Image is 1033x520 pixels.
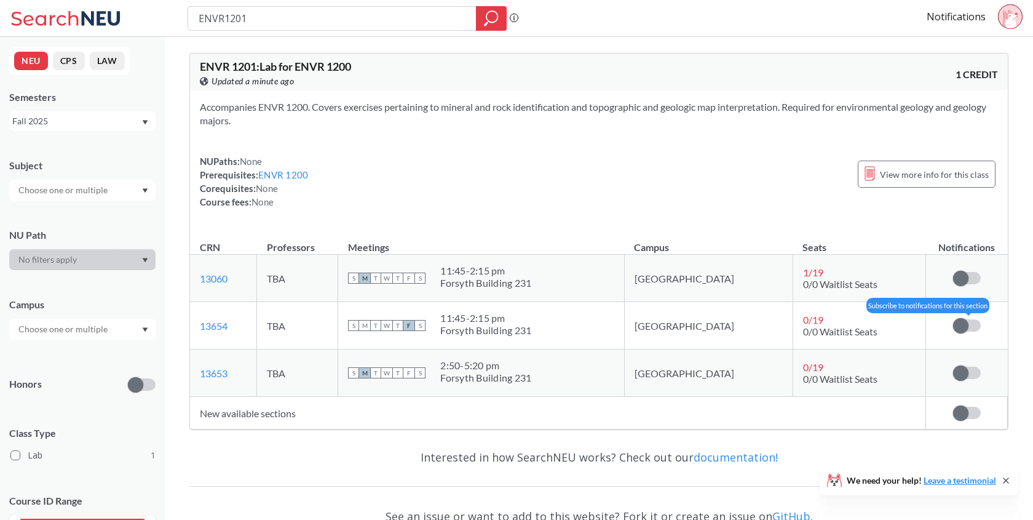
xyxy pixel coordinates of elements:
label: Lab [10,447,156,463]
div: Semesters [9,90,156,104]
a: Leave a testimonial [924,475,996,486]
a: 13060 [200,273,228,284]
span: 1 [151,449,156,462]
span: 0 / 19 [803,314,823,326]
p: Honors [9,377,42,391]
a: 13653 [200,367,228,379]
svg: Dropdown arrow [142,120,148,125]
span: 0/0 Waitlist Seats [803,373,877,385]
a: ENVR 1200 [258,169,308,180]
div: Dropdown arrow [9,249,156,270]
th: Notifications [926,228,1008,255]
svg: Dropdown arrow [142,188,148,193]
svg: Dropdown arrow [142,258,148,263]
th: Campus [624,228,793,255]
span: T [392,273,403,284]
span: S [348,273,359,284]
td: TBA [257,350,338,397]
button: CPS [53,52,85,70]
td: TBA [257,302,338,350]
div: Fall 2025Dropdown arrow [9,111,156,131]
div: Interested in how SearchNEU works? Check out our [189,439,1008,475]
button: LAW [90,52,125,70]
span: S [414,273,425,284]
th: Seats [793,228,925,255]
svg: magnifying glass [484,10,499,27]
span: F [403,367,414,378]
td: New available sections [190,397,926,430]
td: [GEOGRAPHIC_DATA] [624,255,793,302]
span: Class Type [9,426,156,440]
span: 0 / 19 [803,361,823,373]
span: T [370,320,381,331]
section: Accompanies ENVR 1200. Covers exercises pertaining to mineral and rock identification and topogra... [200,100,998,127]
span: T [370,367,381,378]
span: 0/0 Waitlist Seats [803,326,877,337]
div: Dropdown arrow [9,319,156,340]
div: CRN [200,241,220,254]
svg: Dropdown arrow [142,327,148,332]
span: We need your help! [847,476,996,485]
button: NEU [14,52,48,70]
span: S [348,367,359,378]
div: Forsyth Building 231 [440,324,531,337]
span: 1 / 19 [803,266,823,278]
div: Forsyth Building 231 [440,277,531,289]
div: magnifying glass [476,6,507,31]
span: None [256,183,278,194]
span: None [240,156,262,167]
div: Forsyth Building 231 [440,372,531,384]
span: M [359,273,370,284]
th: Meetings [338,228,624,255]
span: 0/0 Waitlist Seats [803,278,877,290]
input: Class, professor, course number, "phrase" [197,8,467,29]
td: [GEOGRAPHIC_DATA] [624,350,793,397]
span: View more info for this class [880,167,989,182]
span: ENVR 1201 : Lab for ENVR 1200 [200,60,351,73]
div: 2:50 - 5:20 pm [440,359,531,372]
div: NU Path [9,228,156,242]
span: T [392,367,403,378]
span: W [381,320,392,331]
div: 11:45 - 2:15 pm [440,265,531,277]
input: Choose one or multiple [12,322,116,337]
input: Choose one or multiple [12,183,116,198]
span: T [392,320,403,331]
a: 13654 [200,320,228,332]
div: Dropdown arrow [9,180,156,201]
div: 11:45 - 2:15 pm [440,312,531,324]
div: NUPaths: Prerequisites: Corequisites: Course fees: [200,154,308,209]
span: F [403,320,414,331]
div: Campus [9,298,156,311]
div: Subject [9,159,156,172]
td: TBA [257,255,338,302]
a: documentation! [694,450,778,465]
span: M [359,367,370,378]
span: 1 CREDIT [956,68,998,81]
span: None [251,196,274,207]
span: Updated a minute ago [212,74,294,88]
p: Course ID Range [9,494,156,508]
span: F [403,273,414,284]
th: Professors [257,228,338,255]
span: M [359,320,370,331]
span: W [381,273,392,284]
span: W [381,367,392,378]
span: S [414,367,425,378]
div: Fall 2025 [12,114,141,128]
span: T [370,273,381,284]
td: [GEOGRAPHIC_DATA] [624,302,793,350]
span: S [414,320,425,331]
span: S [348,320,359,331]
a: Notifications [927,10,986,23]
